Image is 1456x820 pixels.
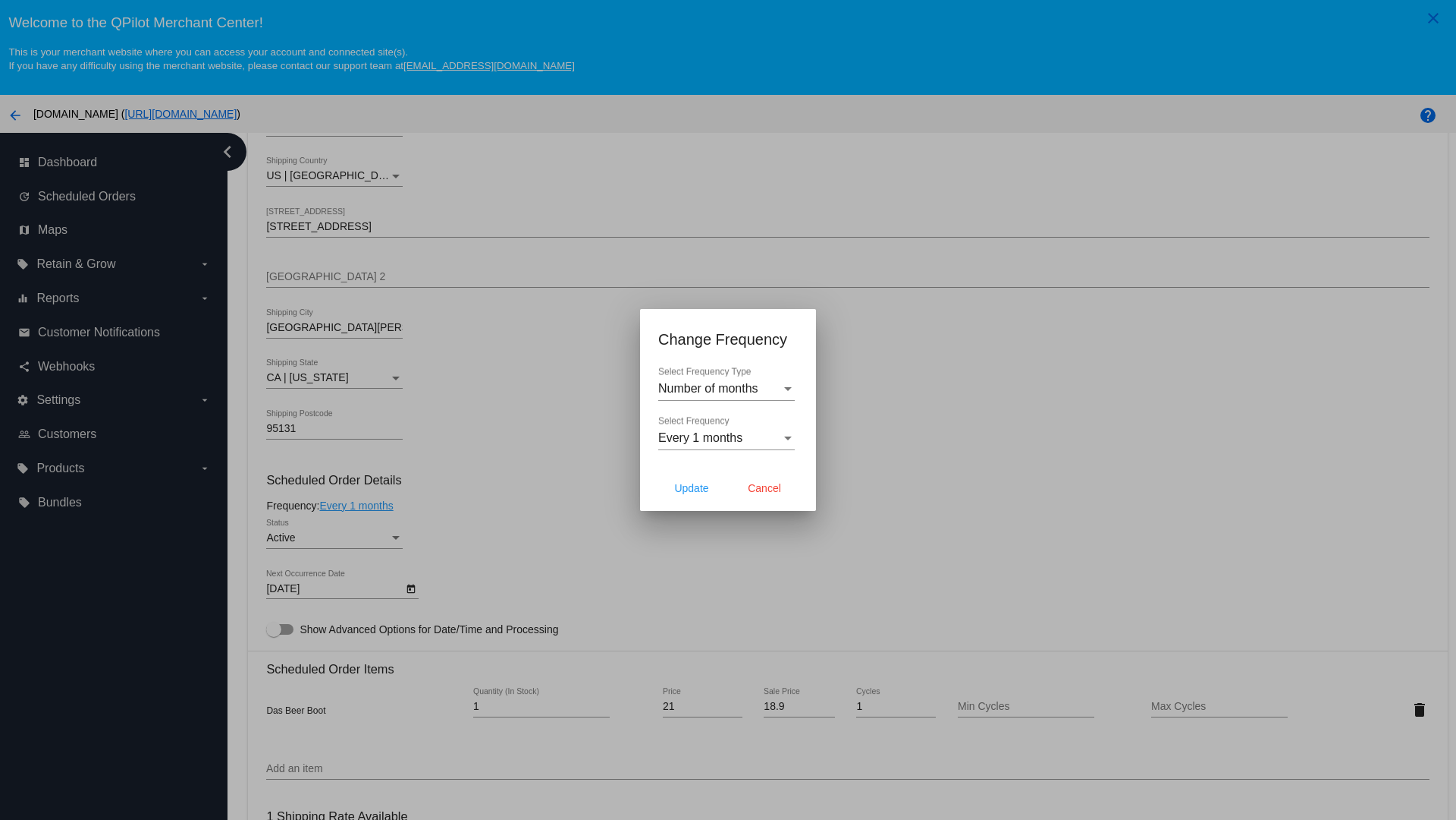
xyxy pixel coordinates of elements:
mat-select: Select Frequency [658,431,795,445]
h1: Change Frequency [658,327,798,352]
span: Update [674,482,708,494]
span: Cancel [748,482,781,494]
button: Cancel [731,475,798,502]
span: Number of months [658,382,758,395]
mat-select: Select Frequency Type [658,382,795,396]
span: Every 1 months [658,431,742,444]
button: Update [658,475,725,502]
